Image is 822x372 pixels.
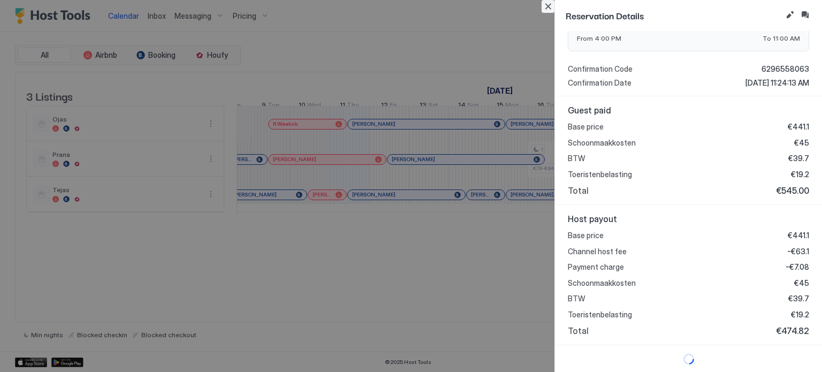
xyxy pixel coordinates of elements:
[794,278,809,288] span: €45
[568,278,636,288] span: Schoonmaakkosten
[798,9,811,21] button: Inbox
[788,231,809,240] span: €441.1
[568,262,624,272] span: Payment charge
[794,138,809,148] span: €45
[568,170,632,179] span: Toeristenbelasting
[568,325,589,336] span: Total
[788,294,809,303] span: €39.7
[568,247,627,256] span: Channel host fee
[745,78,809,88] span: [DATE] 11:24:13 AM
[568,78,631,88] span: Confirmation Date
[577,34,621,42] span: From 4:00 PM
[787,247,809,256] span: -€63.1
[762,64,809,74] span: 6296558063
[788,122,809,132] span: €441.1
[566,9,781,22] span: Reservation Details
[568,294,585,303] span: BTW
[568,310,632,320] span: Toeristenbelasting
[788,154,809,163] span: €39.7
[783,9,796,21] button: Edit reservation
[568,214,809,224] span: Host payout
[568,154,585,163] span: BTW
[568,105,809,116] span: Guest paid
[568,231,604,240] span: Base price
[791,310,809,320] span: €19.2
[568,138,636,148] span: Schoonmaakkosten
[566,354,811,365] div: loading
[568,185,589,196] span: Total
[776,185,809,196] span: €545.00
[568,64,633,74] span: Confirmation Code
[776,325,809,336] span: €474.82
[791,170,809,179] span: €19.2
[786,262,809,272] span: -€7.08
[568,122,604,132] span: Base price
[763,34,800,42] span: To 11:00 AM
